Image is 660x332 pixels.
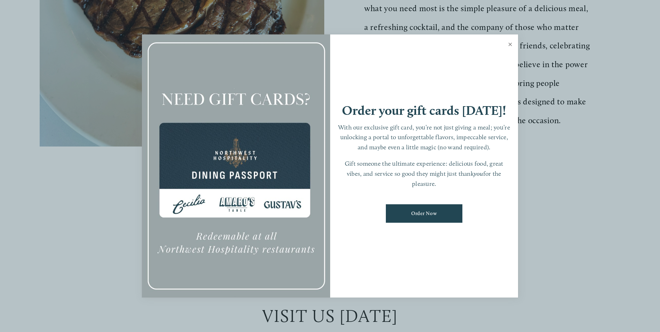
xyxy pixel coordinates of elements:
em: you [474,170,483,177]
p: Gift someone the ultimate experience: delicious food, great vibes, and service so good they might... [337,159,511,189]
a: Order Now [386,204,462,223]
a: Close [503,35,517,55]
p: With our exclusive gift card, you’re not just giving a meal; you’re unlocking a portal to unforge... [337,122,511,152]
h1: Order your gift cards [DATE]! [342,104,506,117]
